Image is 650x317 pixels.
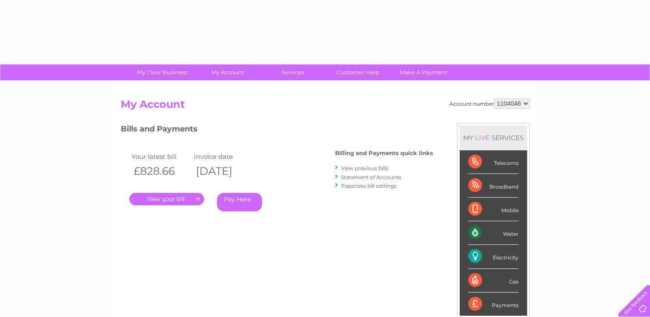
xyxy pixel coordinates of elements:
[121,123,433,138] h3: Bills and Payments
[468,269,519,293] div: Gas
[121,98,530,115] h2: My Account
[460,125,527,150] div: MY SERVICES
[129,162,192,180] th: £828.66
[468,221,519,245] div: Water
[192,64,263,80] a: My Account
[468,245,519,268] div: Electricity
[341,165,388,171] a: View previous bills
[388,64,459,80] a: Make A Payment
[473,134,491,142] div: LIVE
[449,98,530,109] div: Account number
[341,174,401,180] a: Statement of Accounts
[468,198,519,221] div: Mobile
[323,64,394,80] a: Customer Help
[335,150,433,156] h4: Billing and Payments quick links
[127,64,198,80] a: My Clear Business
[192,162,254,180] th: [DATE]
[192,151,254,162] td: Invoice date
[257,64,328,80] a: Services
[341,183,397,189] a: Paperless bill settings
[468,150,519,174] div: Telecoms
[217,193,262,211] a: Pay Here
[468,293,519,316] div: Payments
[129,151,192,162] td: Your latest bill
[468,174,519,198] div: Broadband
[129,193,204,205] a: .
